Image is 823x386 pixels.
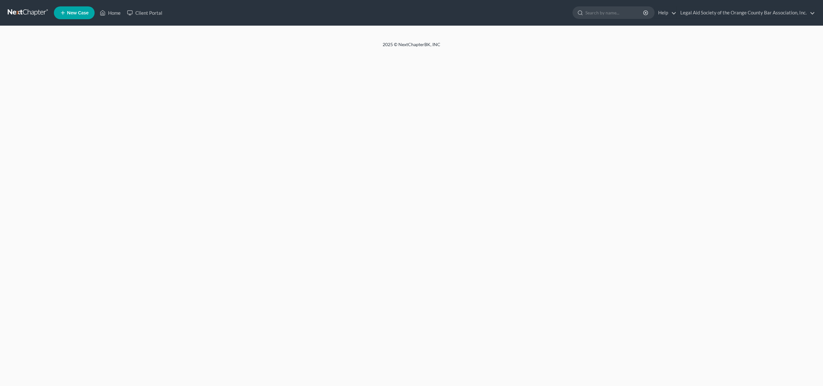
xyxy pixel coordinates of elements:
input: Search by name... [585,7,644,19]
div: 2025 © NextChapterBK, INC [229,41,594,53]
a: Home [97,7,124,19]
a: Help [655,7,676,19]
a: Client Portal [124,7,165,19]
a: Legal Aid Society of the Orange County Bar Association, Inc. [677,7,815,19]
span: New Case [67,11,89,15]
